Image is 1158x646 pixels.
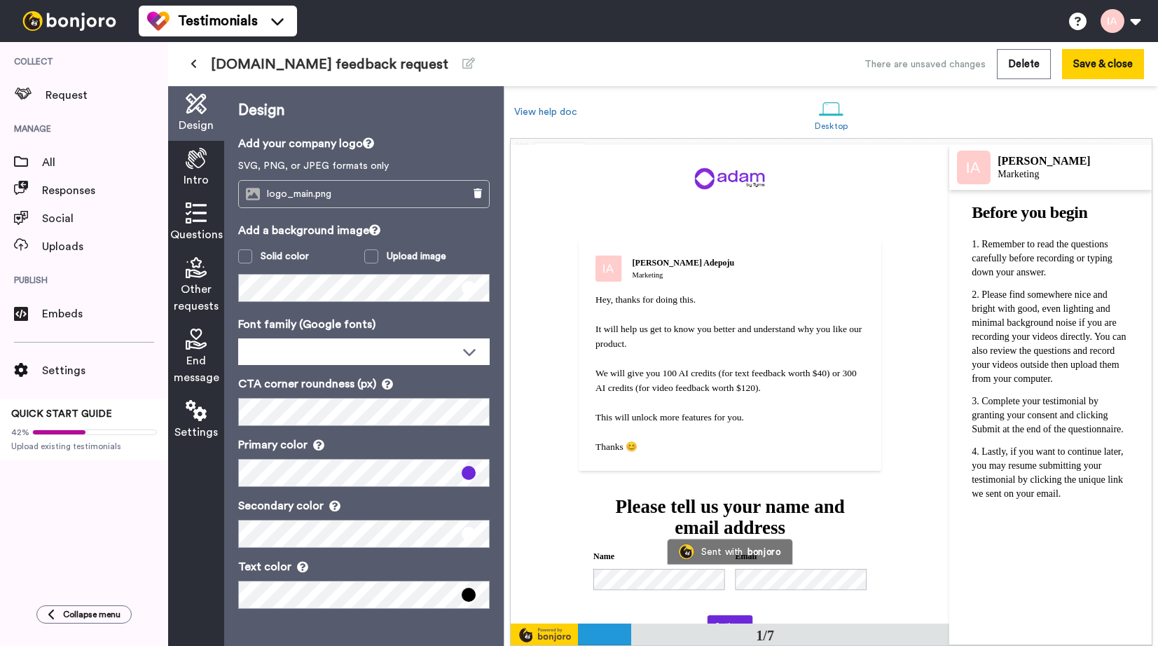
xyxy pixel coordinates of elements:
[808,90,855,138] a: Desktop
[694,167,766,190] img: 21b63063-143f-4c6d-8cc4-56492f900303
[11,427,29,438] span: 42%
[174,352,219,386] span: End message
[261,249,309,263] div: Solid color
[238,497,490,514] p: Secondary color
[972,239,1115,277] span: Remember to read the questions carefully before recording or typing down your answer.
[633,270,735,280] div: Marketing
[593,496,867,538] div: Please tell us your name and email address
[42,238,168,255] span: Uploads
[1062,49,1144,79] button: Save & close
[179,117,214,134] span: Design
[42,210,168,227] span: Social
[595,294,696,305] span: Hey, thanks for doing this.
[42,305,168,322] span: Embeds
[11,409,112,419] span: QUICK START GUIDE
[595,255,622,282] img: Marketing
[147,10,170,32] img: tm-color.svg
[63,609,120,620] span: Collapse menu
[42,154,168,171] span: All
[864,57,986,71] div: There are unsaved changes
[174,424,218,441] span: Settings
[747,547,781,556] div: bonjoro
[238,222,490,239] p: Add a background image
[957,151,991,184] img: Profile Image
[972,203,1087,221] span: Before you begin
[238,100,490,121] p: Design
[997,49,1051,79] button: Delete
[170,226,223,243] span: Questions
[238,376,490,392] p: CTA corner roundness (px)
[701,547,743,556] div: Sent with
[998,154,1151,167] div: [PERSON_NAME]
[238,437,490,453] p: Primary color
[514,107,577,117] a: View help doc
[36,605,132,624] button: Collapse menu
[595,368,858,393] span: We will give you 100 AI credits (for text feedback worth $40) or 300 AI credits (for video feedba...
[174,281,219,315] span: Other requests
[178,11,258,31] span: Testimonials
[708,615,752,636] button: Let's go
[267,188,338,200] span: logo_main.png
[972,289,1129,384] span: Please find somewhere nice and bright with good, even lighting and minimal background noise if yo...
[238,558,490,575] p: Text color
[972,446,1126,499] span: Lastly, if you want to continue later, you may resume submitting your testimonial by clicking the...
[595,441,637,452] span: Thanks 😊
[511,626,578,643] img: powered-by-bj.svg
[184,172,209,188] span: Intro
[46,87,168,104] span: Request
[633,256,735,269] div: [PERSON_NAME] Adepoju
[211,55,448,74] span: [DOMAIN_NAME] feedback request
[238,135,490,152] p: Add your company logo
[387,249,446,263] div: Upload image
[11,441,157,452] span: Upload existing testimonials
[972,396,1124,434] span: Complete your testimonial by granting your consent and clicking Submit at the end of the question...
[815,121,848,131] div: Desktop
[731,626,799,645] div: 1/7
[42,182,168,199] span: Responses
[998,169,1151,181] div: Marketing
[595,324,864,349] span: It will help us get to know you better and understand why you like our product.
[238,316,490,333] p: Font family (Google fonts)
[17,11,122,31] img: bj-logo-header-white.svg
[668,539,793,564] a: Bonjoro LogoSent withbonjoro
[238,159,490,173] p: SVG, PNG, or JPEG formats only
[679,544,694,558] img: Bonjoro Logo
[42,362,168,379] span: Settings
[595,412,744,422] span: This will unlock more features for you.
[593,550,614,563] label: Name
